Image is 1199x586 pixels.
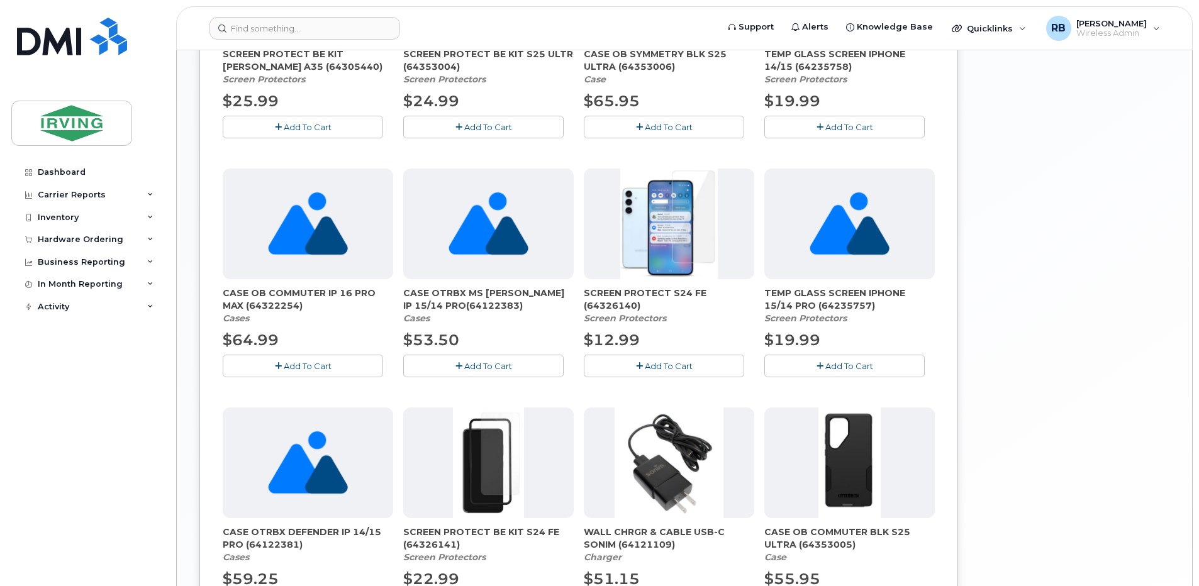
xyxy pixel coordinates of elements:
span: WALL CHRGR & CABLE USB-C SONIM (64121109) [584,526,754,551]
span: [PERSON_NAME] [1076,18,1147,28]
a: Alerts [783,14,837,40]
button: Add To Cart [764,355,925,377]
button: Add To Cart [223,116,383,138]
span: Add To Cart [825,122,873,132]
span: $25.99 [223,92,279,110]
span: $64.99 [223,331,279,349]
div: CASE OTRBX DEFENDER IP 14/15 PRO (64122381) [223,526,393,563]
span: TEMP GLASS SCREEN IPHONE 15/14 PRO (64235757) [764,287,935,312]
span: $12.99 [584,331,640,349]
span: Add To Cart [284,122,332,132]
button: Add To Cart [403,116,564,138]
em: Charger [584,551,622,563]
em: Case [764,551,786,563]
span: CASE OB COMMUTER BLK S25 ULTRA (64353005) [764,526,935,551]
span: Knowledge Base [857,21,933,33]
div: TEMP GLASS SCREEN IPHONE 14/15 (64235758) [764,48,935,86]
em: Screen Protectors [403,551,486,563]
a: Knowledge Base [837,14,942,40]
img: sonim_charger.png [615,407,723,518]
span: SCREEN PROTECT S24 FE (64326140) [584,287,754,312]
div: TEMP GLASS SCREEN IPHONE 15/14 PRO (64235757) [764,287,935,324]
em: Cases [403,312,430,324]
span: SCREEN PROTECT BE KIT S25 ULTR (64353004) [403,48,574,73]
span: $24.99 [403,92,459,110]
button: Add To Cart [403,355,564,377]
div: Roberts, Brad [1037,16,1169,41]
em: Screen Protectors [764,74,847,85]
div: SCREEN PROTECT BE KIT SAM A35 (64305440) [223,48,393,86]
img: image003.png [453,407,525,518]
span: Add To Cart [464,122,512,132]
em: Screen Protectors [584,312,666,324]
a: Support [719,14,783,40]
div: WALL CHRGR & CABLE USB-C SONIM (64121109) [584,526,754,563]
span: Add To Cart [464,361,512,371]
span: Add To Cart [284,361,332,371]
img: no_image_found-2caef05468ed5679b831cfe6fc140e25e0c280774317ffc20a367ab7fd17291e.png [449,169,528,279]
div: CASE OB COMMUTER BLK S25 ULTRA (64353005) [764,526,935,563]
button: Add To Cart [764,116,925,138]
span: RB [1051,21,1066,36]
span: CASE OB SYMMETRY BLK S25 ULTRA (64353006) [584,48,754,73]
div: SCREEN PROTECT BE KIT S25 ULTR (64353004) [403,48,574,86]
span: Support [739,21,774,33]
button: Add To Cart [584,116,744,138]
input: Find something... [209,17,400,40]
span: SCREEN PROTECT BE KIT S24 FE (64326141) [403,526,574,551]
span: Alerts [802,21,828,33]
button: Add To Cart [223,355,383,377]
button: Add To Cart [584,355,744,377]
em: Cases [223,551,249,563]
span: SCREEN PROTECT BE KIT [PERSON_NAME] A35 (64305440) [223,48,393,73]
span: Quicklinks [967,23,1013,33]
span: CASE OTRBX MS [PERSON_NAME] IP 15/14 PRO(64122383) [403,287,574,312]
img: no_image_found-2caef05468ed5679b831cfe6fc140e25e0c280774317ffc20a367ab7fd17291e.png [268,169,348,279]
span: CASE OTRBX DEFENDER IP 14/15 PRO (64122381) [223,526,393,551]
em: Screen Protectors [764,312,847,324]
em: Screen Protectors [223,74,305,85]
div: CASE OTRBX MS SYMMETRY+ IP 15/14 PRO(64122383) [403,287,574,324]
div: CASE OB COMMUTER IP 16 PRO MAX (64322254) [223,287,393,324]
span: TEMP GLASS SCREEN IPHONE 14/15 (64235758) [764,48,935,73]
span: $19.99 [764,331,820,349]
img: s25_ultra_-_OB_commuter_-_JDI.png [818,407,880,518]
em: Screen Protectors [403,74,486,85]
span: Add To Cart [825,361,873,371]
img: s24_fe_-_screen_protector.png [620,169,718,279]
img: no_image_found-2caef05468ed5679b831cfe6fc140e25e0c280774317ffc20a367ab7fd17291e.png [810,169,889,279]
span: CASE OB COMMUTER IP 16 PRO MAX (64322254) [223,287,393,312]
em: Case [584,74,606,85]
img: no_image_found-2caef05468ed5679b831cfe6fc140e25e0c280774317ffc20a367ab7fd17291e.png [268,407,348,518]
span: $53.50 [403,331,459,349]
span: $65.95 [584,92,640,110]
div: SCREEN PROTECT BE KIT S24 FE (64326141) [403,526,574,563]
div: SCREEN PROTECT S24 FE (64326140) [584,287,754,324]
em: Cases [223,312,249,324]
div: Quicklinks [943,16,1035,41]
span: Wireless Admin [1076,28,1147,38]
span: Add To Cart [645,361,693,371]
div: CASE OB SYMMETRY BLK S25 ULTRA (64353006) [584,48,754,86]
span: Add To Cart [645,122,693,132]
span: $19.99 [764,92,820,110]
